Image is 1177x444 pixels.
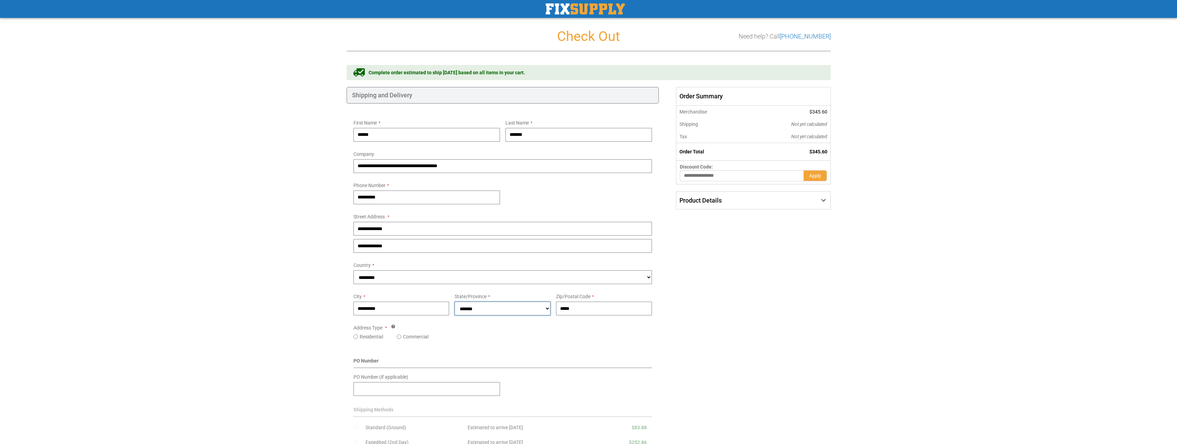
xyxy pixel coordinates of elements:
[353,294,362,299] span: City
[679,121,698,127] span: Shipping
[809,109,827,115] span: $345.60
[556,294,590,299] span: Zip/Postal Code
[679,149,704,154] strong: Order Total
[353,214,385,219] span: Street Address
[353,120,377,126] span: First Name
[739,33,831,40] h3: Need help? Call
[360,333,383,340] label: Residential
[353,183,385,188] span: Phone Number
[546,3,625,14] img: Fix Industrial Supply
[791,134,827,139] span: Not yet calculated
[353,374,408,380] span: PO Number (if applicable)
[679,197,722,204] span: Product Details
[353,325,382,331] span: Address Type
[353,357,652,368] div: PO Number
[353,151,374,157] span: Company
[809,149,827,154] span: $345.60
[505,120,529,126] span: Last Name
[680,164,713,170] span: Discount Code:
[780,33,831,40] a: [PHONE_NUMBER]
[809,173,821,178] span: Apply
[676,87,830,106] span: Order Summary
[353,262,371,268] span: Country
[347,29,831,44] h1: Check Out
[804,170,827,181] button: Apply
[676,130,745,143] th: Tax
[403,333,428,340] label: Commercial
[369,69,525,76] span: Complete order estimated to ship [DATE] based on all items in your cart.
[347,87,659,104] div: Shipping and Delivery
[791,121,827,127] span: Not yet calculated
[676,106,745,118] th: Merchandise
[455,294,487,299] span: State/Province
[546,3,625,14] a: store logo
